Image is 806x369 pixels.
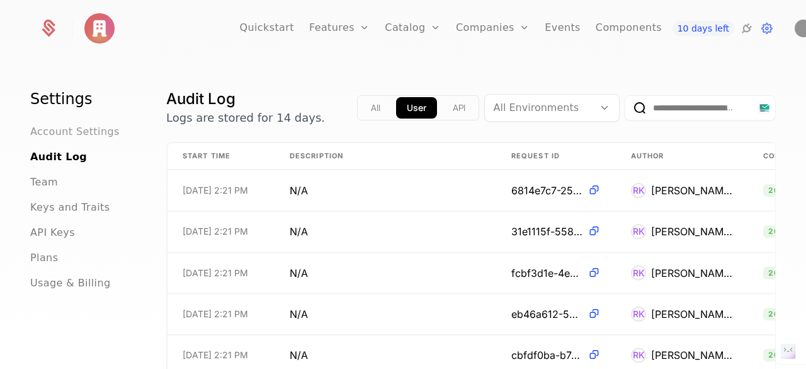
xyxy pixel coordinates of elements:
[651,183,733,198] div: [PERSON_NAME]
[759,21,775,36] a: Settings
[30,175,58,190] a: Team
[290,183,308,198] span: N/A
[167,143,275,170] th: Start Time
[290,348,308,363] span: N/A
[763,184,791,197] span: 200
[651,265,733,280] div: [PERSON_NAME]
[360,97,391,119] button: all
[673,21,734,36] a: 10 days left
[739,21,754,36] a: Integrations
[183,308,248,320] span: [DATE] 2:21 PM
[763,308,791,320] span: 200
[290,265,308,280] span: N/A
[651,307,733,322] div: [PERSON_NAME]
[511,348,582,363] span: cbfdf0ba-b74d-4cd9-9cfb-fcf2decde551
[30,124,120,139] a: Account Settings
[631,265,646,280] div: RK
[183,225,248,238] span: [DATE] 2:21 PM
[763,225,791,238] span: 200
[84,13,115,44] img: celebal
[275,143,496,170] th: Description
[763,266,791,279] span: 200
[183,184,248,197] span: [DATE] 2:21 PM
[357,95,479,120] div: Text alignment
[30,276,111,291] a: Usage & Billing
[511,224,582,239] span: 31e1115f-558b-49bd-b543-4266ab4877d6
[166,109,325,127] p: Logs are stored for 14 days.
[30,89,136,109] h1: Settings
[30,250,58,266] a: Plans
[631,307,646,322] div: RK
[30,225,75,240] a: API Keys
[511,183,582,198] span: 6814e7c7-2559-4b31-bbaa-e1fdacec7855
[290,307,308,322] span: N/A
[511,307,582,322] span: eb46a612-503b-403a-b320-1c2ac161290b
[631,183,646,198] div: RK
[183,349,248,361] span: [DATE] 2:21 PM
[183,266,248,279] span: [DATE] 2:21 PM
[616,143,748,170] th: Author
[30,149,87,165] a: Audit Log
[748,143,805,170] th: Code
[511,265,582,280] span: fcbf3d1e-4e86-4bbd-ab6d-5d15d5729056
[631,224,646,239] div: RK
[30,200,110,215] a: Keys and Traits
[396,97,437,119] button: app
[763,349,791,361] span: 200
[631,348,646,363] div: RK
[30,89,136,291] nav: Main
[442,97,476,119] button: api
[166,89,325,109] h1: Audit Log
[496,143,616,170] th: Request ID
[290,224,308,239] span: N/A
[651,348,733,363] div: [PERSON_NAME]
[651,224,733,239] div: [PERSON_NAME]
